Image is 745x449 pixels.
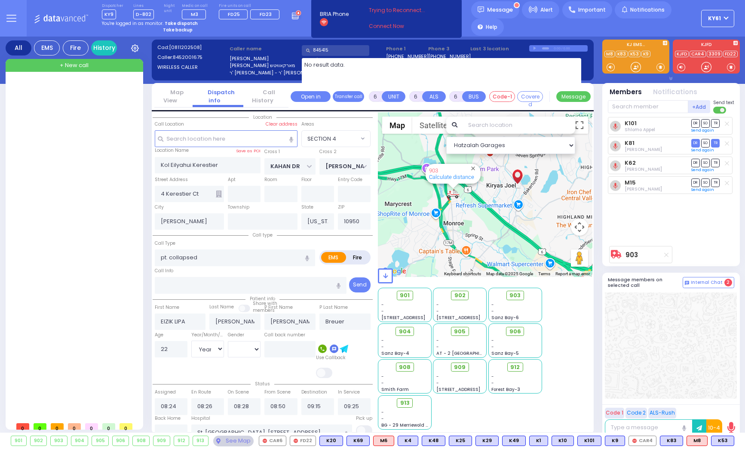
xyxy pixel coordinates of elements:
[706,419,722,437] button: 10-4
[356,415,372,422] label: Pick up
[319,148,337,155] label: Cross 2
[691,139,700,147] span: DR
[113,436,129,446] div: 906
[301,121,314,128] label: Areas
[429,174,474,180] a: Calculate distance
[713,99,734,106] span: Send text
[578,6,606,14] span: Important
[11,436,26,446] div: 901
[381,344,384,350] span: -
[552,436,574,446] div: K10
[209,304,234,311] label: Last Name
[301,204,313,211] label: State
[436,350,500,357] span: AT - 2 [GEOGRAPHIC_DATA]
[625,186,662,192] span: Jacob Friedman
[264,389,291,396] label: From Scene
[685,281,689,285] img: comment-alt.png
[216,191,222,197] span: Other building occupants
[399,363,411,372] span: 908
[509,291,521,300] span: 903
[625,408,647,418] button: Code 2
[302,45,369,56] input: Search a contact
[701,10,734,27] button: KY61
[502,436,526,446] div: BLS
[155,240,175,247] label: Call Type
[191,11,198,18] span: M3
[85,423,98,430] span: 0
[478,6,484,13] img: message.svg
[691,119,700,127] span: DR
[701,119,710,127] span: SO
[213,436,254,446] div: See map
[382,117,412,134] button: Show street map
[155,268,173,274] label: Call Info
[571,249,588,267] button: Drag Pegman onto the map to open Street View
[174,436,189,446] div: 912
[301,389,327,396] label: Destination
[691,178,700,187] span: DR
[102,423,115,430] span: 0
[120,423,132,430] span: 0
[605,408,624,418] button: Code 1
[608,100,688,113] input: Search member
[724,279,732,286] span: 2
[691,159,700,167] span: DR
[155,332,163,338] label: Age
[291,91,331,102] a: Open in new page
[157,44,227,51] label: Cad:
[422,436,445,446] div: K48
[369,22,437,30] a: Connect Now
[338,389,360,396] label: In Service
[155,121,184,128] label: Call Location
[386,45,426,52] span: Phone 1
[381,409,384,415] span: -
[133,9,154,19] span: D-802
[155,304,179,311] label: First Name
[707,51,722,57] a: 3309
[711,436,734,446] div: K53
[653,87,697,97] button: Notifications
[552,436,574,446] div: BLS
[454,363,466,372] span: 909
[540,6,553,14] span: Alert
[16,423,29,430] span: 0
[316,354,346,361] label: Use Callback
[469,164,477,172] button: Close
[191,415,210,422] label: Hospital
[164,3,175,14] label: Night unit
[133,3,154,9] label: Lines
[6,40,31,55] div: All
[454,327,466,336] span: 905
[333,91,364,102] button: Transfer call
[529,436,548,446] div: BLS
[381,386,409,393] span: Smith Farm
[102,9,116,19] span: KY9
[675,51,689,57] a: KJFD
[155,176,188,183] label: Street Address
[260,11,272,18] span: FD23
[648,408,676,418] button: ALS-Rush
[486,23,497,31] span: Help
[605,436,625,446] div: K9
[556,91,591,102] button: Message
[491,314,519,321] span: Sanz Bay-6
[230,69,299,77] label: ר' [PERSON_NAME] - ר' [PERSON_NAME]
[34,40,60,55] div: EMS
[713,106,727,114] label: Turn off text
[723,51,738,57] a: FD22
[301,176,312,183] label: Floor
[529,436,548,446] div: K1
[660,436,683,446] div: BLS
[381,422,429,428] span: BG - 29 Merriewold S.
[133,436,149,446] div: 908
[219,3,282,9] label: Fire units on call
[381,415,384,422] span: -
[165,20,198,27] strong: Take dispatch
[625,252,638,258] a: 903
[228,11,240,18] span: FD25
[602,43,669,49] label: KJ EMS...
[319,436,343,446] div: K20
[381,308,384,314] span: -
[625,146,662,153] span: Berish Mertz
[608,277,683,288] h5: Message members on selected call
